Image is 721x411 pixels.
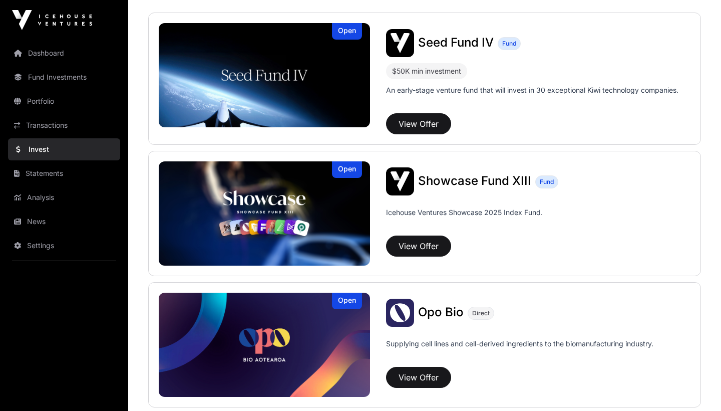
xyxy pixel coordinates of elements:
[8,90,120,112] a: Portfolio
[418,173,531,188] span: Showcase Fund XIII
[386,208,543,218] p: Icehouse Ventures Showcase 2025 Index Fund.
[386,299,414,327] img: Opo Bio
[332,161,362,178] div: Open
[159,23,370,127] img: Seed Fund IV
[386,63,467,79] div: $50K min investment
[159,293,370,397] img: Opo Bio
[8,114,120,136] a: Transactions
[332,293,362,309] div: Open
[392,65,461,77] div: $50K min investment
[8,138,120,160] a: Invest
[8,42,120,64] a: Dashboard
[386,236,451,257] button: View Offer
[671,363,721,411] iframe: Chat Widget
[540,178,554,186] span: Fund
[671,363,721,411] div: Widget de chat
[8,66,120,88] a: Fund Investments
[386,29,414,57] img: Seed Fund IV
[386,339,653,349] p: Supplying cell lines and cell-derived ingredients to the biomanufacturing industry.
[8,162,120,184] a: Statements
[332,23,362,40] div: Open
[8,235,120,257] a: Settings
[386,85,678,95] p: An early-stage venture fund that will invest in 30 exceptional Kiwi technology companies.
[386,113,451,134] button: View Offer
[418,305,464,319] span: Opo Bio
[159,23,370,127] a: Seed Fund IVOpen
[159,161,370,266] img: Showcase Fund XIII
[418,37,494,50] a: Seed Fund IV
[418,35,494,50] span: Seed Fund IV
[386,167,414,195] img: Showcase Fund XIII
[418,175,531,188] a: Showcase Fund XIII
[472,309,490,317] span: Direct
[12,10,92,30] img: Icehouse Ventures Logo
[159,293,370,397] a: Opo BioOpen
[502,40,516,48] span: Fund
[386,367,451,388] button: View Offer
[159,161,370,266] a: Showcase Fund XIIIOpen
[418,306,464,319] a: Opo Bio
[8,211,120,233] a: News
[8,186,120,209] a: Analysis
